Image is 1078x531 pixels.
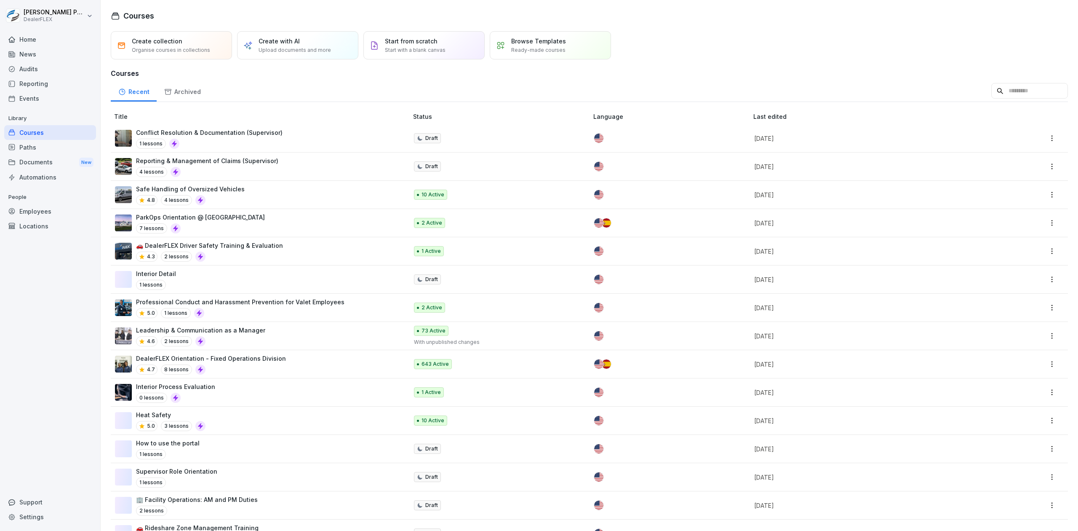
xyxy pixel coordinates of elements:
p: [PERSON_NAME] Pavlovitch [24,9,85,16]
p: With unpublished changes [414,338,580,346]
p: [DATE] [754,473,978,482]
p: Draft [425,163,438,170]
p: [DATE] [754,445,978,453]
img: us.svg [594,444,603,453]
p: [DATE] [754,388,978,397]
p: 4 lessons [136,167,167,177]
p: Upload documents and more [259,46,331,54]
img: kjfutcfrxfzene9jr3907i3p.png [115,327,132,344]
p: [DATE] [754,360,978,369]
p: 8 lessons [161,365,192,375]
p: 4.7 [147,366,155,373]
p: People [4,190,96,204]
p: 1 Active [422,247,441,255]
p: Draft [425,134,438,142]
p: Draft [425,276,438,283]
p: 0 lessons [136,393,167,403]
a: Archived [157,80,208,102]
img: us.svg [594,218,603,228]
a: Automations [4,170,96,185]
p: 1 lessons [136,477,166,488]
a: Employees [4,204,96,219]
img: zk0x44riwstrlgqryo3l2fe3.png [115,130,132,147]
p: Reporting & Management of Claims (Supervisor) [136,156,278,165]
p: 643 Active [422,360,449,368]
p: Heat Safety [136,410,205,419]
p: [DATE] [754,303,978,312]
p: 1 lessons [136,449,166,459]
p: 1 Active [422,389,441,396]
a: Locations [4,219,96,233]
p: Organise courses in collections [132,46,210,54]
p: DealerFLEX [24,16,85,22]
a: DocumentsNew [4,155,96,170]
p: Library [4,112,96,125]
p: Safe Handling of Oversized Vehicles [136,185,245,193]
p: 2 Active [422,304,442,311]
img: es.svg [602,359,611,369]
p: 4 lessons [161,195,192,205]
p: 10 Active [422,191,444,198]
p: Supervisor Role Orientation [136,467,217,476]
p: 2 lessons [136,506,167,516]
p: 2 lessons [161,336,192,346]
p: Draft [425,473,438,481]
h3: Courses [111,68,1068,78]
p: 3 lessons [161,421,192,431]
img: u6am29fli39xf7ggi0iab2si.png [115,186,132,203]
a: Audits [4,62,96,76]
img: us.svg [594,162,603,171]
p: 5.0 [147,422,155,430]
img: es.svg [602,218,611,228]
p: Start from scratch [385,37,438,46]
img: us.svg [594,501,603,510]
a: Recent [111,80,157,102]
img: us.svg [594,190,603,199]
p: 4.6 [147,338,155,345]
p: Title [114,112,410,121]
div: New [79,158,93,167]
h1: Courses [123,10,154,21]
p: 🚗 DealerFLEX Driver Safety Training & Evaluation [136,241,283,250]
div: Home [4,32,96,47]
img: us.svg [594,416,603,425]
img: mk82rbguh2ncxwxcf8nh6q1f.png [115,158,132,175]
p: [DATE] [754,134,978,143]
p: Leadership & Communication as a Manager [136,326,265,335]
p: DealerFLEX Orientation - Fixed Operations Division [136,354,286,363]
p: 4.8 [147,196,155,204]
img: da8qswpfqixsakdmmzotmdit.png [115,243,132,260]
p: Ready-made courses [511,46,566,54]
p: [DATE] [754,162,978,171]
p: [DATE] [754,275,978,284]
a: Reporting [4,76,96,91]
a: Events [4,91,96,106]
div: Documents [4,155,96,170]
a: Settings [4,510,96,524]
p: 🏢 Facility Operations: AM and PM Duties [136,495,258,504]
p: Draft [425,501,438,509]
img: khwf6t635m3uuherk2l21o2v.png [115,384,132,401]
p: How to use the portal [136,439,200,448]
img: us.svg [594,134,603,143]
p: [DATE] [754,247,978,256]
p: [DATE] [754,219,978,228]
p: 7 lessons [136,223,167,233]
a: News [4,47,96,62]
img: us.svg [594,359,603,369]
p: Draft [425,445,438,453]
img: us.svg [594,472,603,482]
p: 73 Active [422,327,446,335]
div: Courses [4,125,96,140]
p: 2 Active [422,219,442,227]
img: yfsleesgksgx0a54tq96xrfr.png [115,299,132,316]
p: [DATE] [754,332,978,341]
